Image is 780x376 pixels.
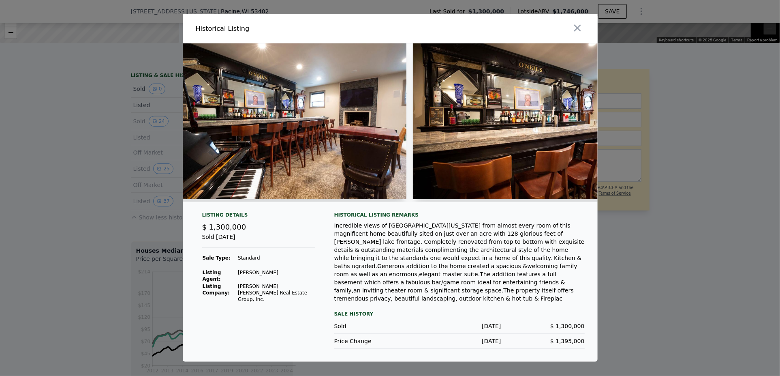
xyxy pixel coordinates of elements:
span: $ 1,395,000 [550,338,585,344]
strong: Listing Agent: [203,270,221,282]
img: Property Img [413,43,647,199]
div: [DATE] [418,337,501,345]
strong: Listing Company: [203,284,230,296]
strong: Sale Type: [203,255,231,261]
td: [PERSON_NAME] [PERSON_NAME] Real Estate Group, Inc. [237,283,314,303]
div: Price Change [334,337,418,345]
div: Historical Listing [196,24,387,34]
div: Sale History [334,309,585,319]
div: Listing Details [202,212,315,221]
div: Sold [DATE] [202,233,315,248]
span: $ 1,300,000 [202,223,246,231]
div: Incredible views of [GEOGRAPHIC_DATA][US_STATE] from almost every room of this magnificent home b... [334,221,585,303]
span: $ 1,300,000 [550,323,585,329]
img: Property Img [173,43,406,199]
div: [DATE] [418,322,501,330]
div: Historical Listing remarks [334,212,585,218]
div: Sold [334,322,418,330]
td: Standard [237,254,314,262]
td: [PERSON_NAME] [237,269,314,283]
